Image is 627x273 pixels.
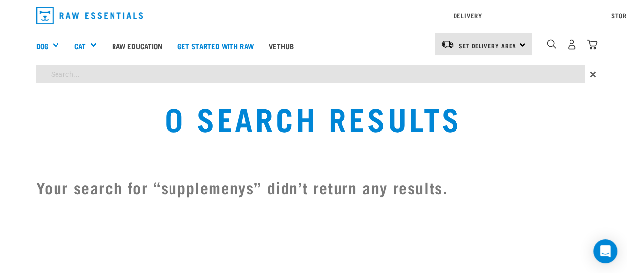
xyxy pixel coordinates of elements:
nav: dropdown navigation [28,3,599,28]
a: Dog [36,40,48,52]
span: × [590,65,596,83]
a: Vethub [261,26,301,65]
img: Raw Essentials Logo [36,7,143,24]
img: user.png [567,39,577,50]
img: van-moving.png [441,40,454,49]
img: home-icon@2x.png [587,39,597,50]
div: Open Intercom Messenger [593,239,617,263]
a: Delivery [453,14,482,17]
img: home-icon-1@2x.png [547,39,556,49]
a: Raw Education [104,26,170,65]
input: Search... [36,65,585,83]
a: Cat [74,40,85,52]
span: Set Delivery Area [459,44,516,47]
h1: 0 Search Results [122,100,505,136]
h2: Your search for “supplemenys” didn’t return any results. [36,175,591,199]
a: Get started with Raw [170,26,261,65]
